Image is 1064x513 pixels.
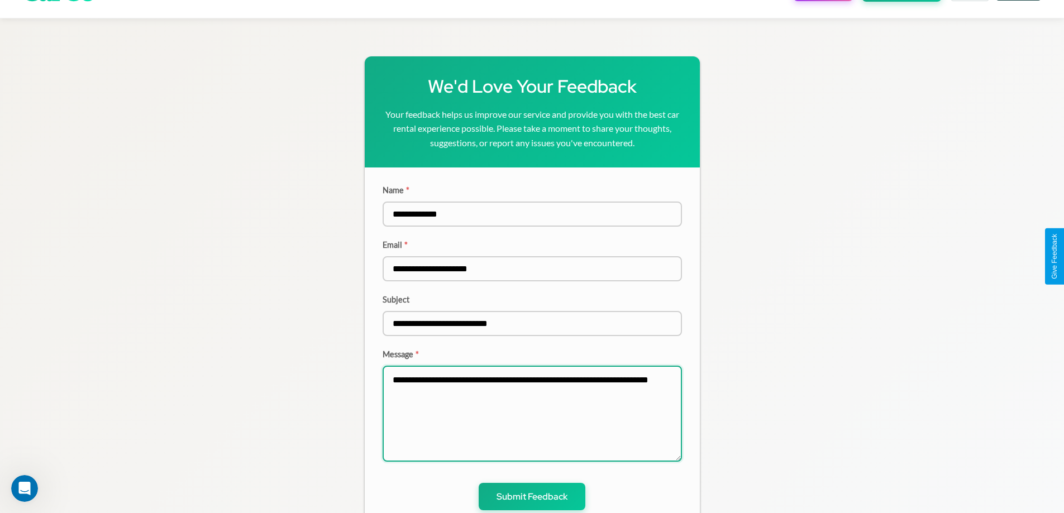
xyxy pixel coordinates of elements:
[383,349,682,359] label: Message
[383,295,682,304] label: Subject
[383,74,682,98] h1: We'd Love Your Feedback
[383,107,682,150] p: Your feedback helps us improve our service and provide you with the best car rental experience po...
[383,185,682,195] label: Name
[1051,234,1058,279] div: Give Feedback
[479,483,585,510] button: Submit Feedback
[11,475,38,502] iframe: Intercom live chat
[383,240,682,250] label: Email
